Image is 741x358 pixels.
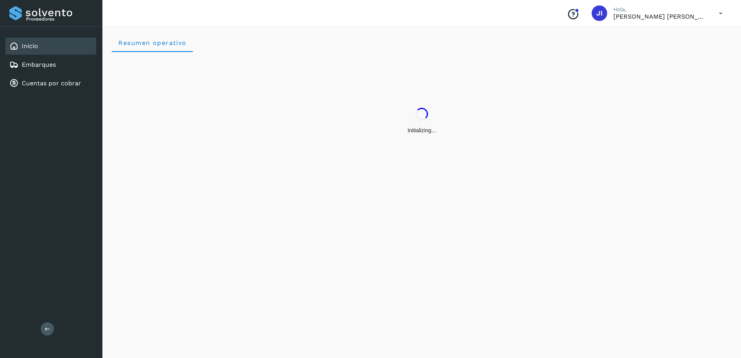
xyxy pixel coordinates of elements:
[22,61,56,68] a: Embarques
[118,39,187,47] span: Resumen operativo
[5,38,96,55] div: Inicio
[5,75,96,92] div: Cuentas por cobrar
[613,13,706,20] p: José Ignacio Flores Santiago
[22,42,38,50] a: Inicio
[26,16,93,22] p: Proveedores
[22,80,81,87] a: Cuentas por cobrar
[5,56,96,73] div: Embarques
[613,6,706,13] p: Hola,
